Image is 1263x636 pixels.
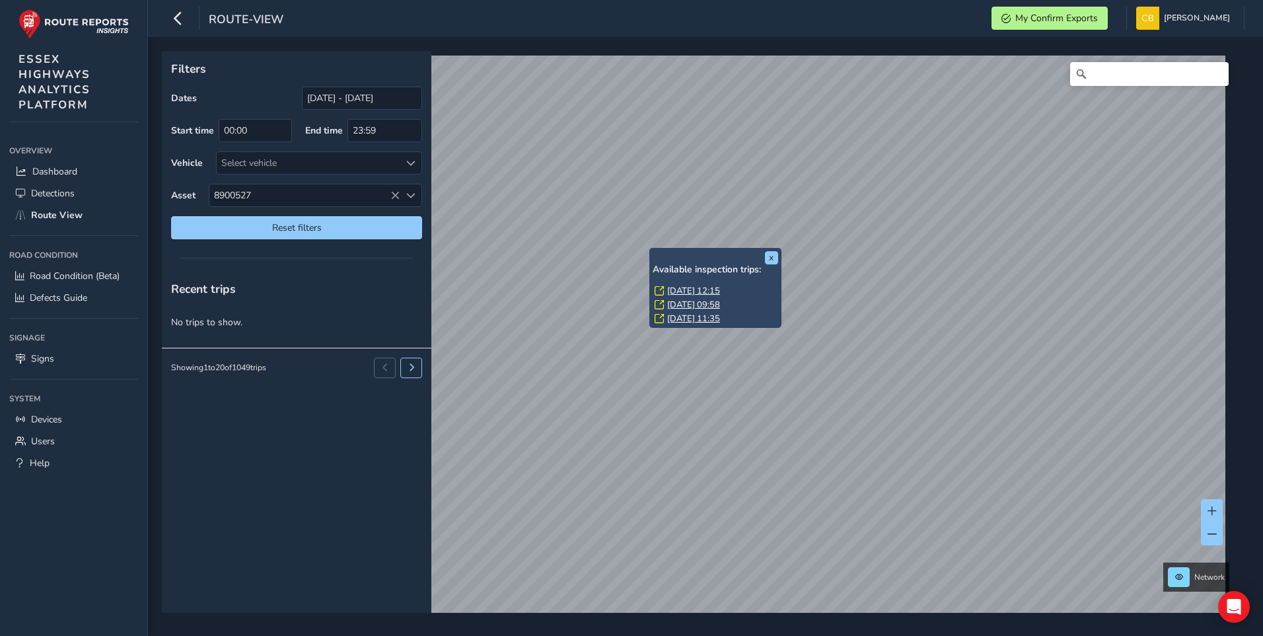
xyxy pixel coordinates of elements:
span: Route View [31,209,83,221]
a: [DATE] 11:35 [667,313,720,325]
button: [PERSON_NAME] [1136,7,1235,30]
label: Start time [171,124,214,137]
a: Devices [9,409,138,430]
span: Users [31,435,55,448]
span: Network [1194,572,1225,582]
span: Recent trips [171,281,236,297]
span: Devices [31,413,62,426]
img: rr logo [18,9,129,39]
span: My Confirm Exports [1015,12,1098,24]
div: Showing 1 to 20 of 1049 trips [171,362,266,373]
span: [PERSON_NAME] [1164,7,1230,30]
input: Search [1070,62,1229,86]
img: diamond-layout [1136,7,1159,30]
span: Road Condition (Beta) [30,270,120,282]
a: [DATE] 12:15 [667,285,720,297]
span: Reset filters [181,221,412,234]
div: Overview [9,141,138,161]
span: Dashboard [32,165,77,178]
a: Detections [9,182,138,204]
a: Help [9,452,138,474]
a: [DATE] 09:58 [667,299,720,311]
span: Defects Guide [30,292,87,304]
div: System [9,389,138,409]
p: No trips to show. [162,306,431,338]
span: route-view [209,11,283,30]
a: Defects Guide [9,287,138,309]
label: Vehicle [171,157,203,169]
a: Route View [9,204,138,226]
span: 8900527 [209,184,400,206]
a: Dashboard [9,161,138,182]
div: Road Condition [9,245,138,265]
div: Select vehicle [217,152,400,174]
button: My Confirm Exports [992,7,1108,30]
button: x [765,251,778,264]
label: Asset [171,189,196,202]
div: Open Intercom Messenger [1218,591,1250,623]
a: Users [9,430,138,452]
a: Signs [9,348,138,370]
span: Detections [31,187,75,200]
span: Help [30,457,50,469]
span: ESSEX HIGHWAYS ANALYTICS PLATFORM [18,52,90,112]
span: Signs [31,352,54,365]
a: Road Condition (Beta) [9,265,138,287]
div: Select an asset code [400,184,421,206]
h6: Available inspection trips: [653,264,778,276]
canvas: Map [166,56,1225,628]
label: Dates [171,92,197,104]
div: Signage [9,328,138,348]
button: Reset filters [171,216,422,239]
p: Filters [171,60,422,77]
label: End time [305,124,343,137]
